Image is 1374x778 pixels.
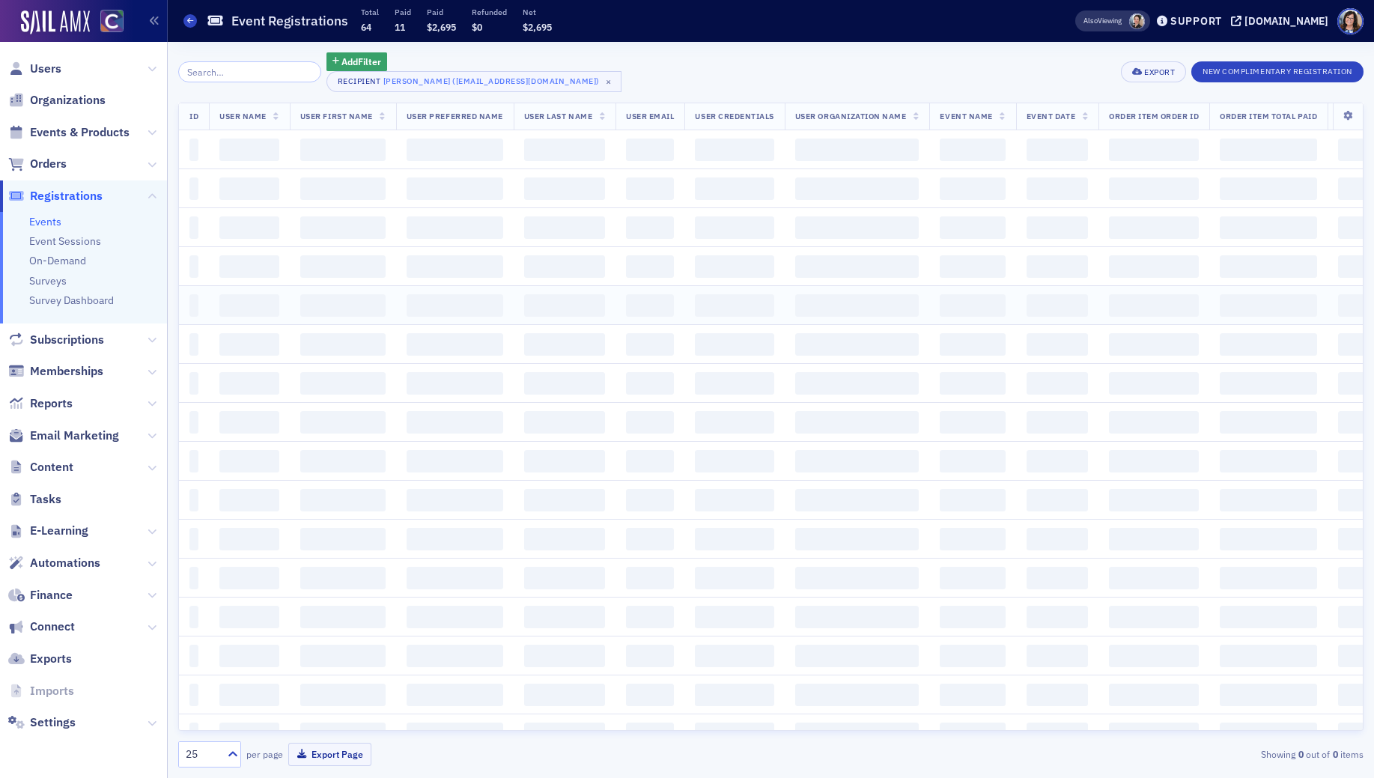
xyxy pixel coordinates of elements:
[1109,216,1199,239] span: ‌
[231,12,348,30] h1: Event Registrations
[940,450,1005,472] span: ‌
[300,294,386,317] span: ‌
[524,216,605,239] span: ‌
[29,294,114,307] a: Survey Dashboard
[1337,8,1364,34] span: Profile
[1109,372,1199,395] span: ‌
[30,428,119,444] span: Email Marketing
[795,139,919,161] span: ‌
[219,489,279,511] span: ‌
[1027,567,1088,589] span: ‌
[626,255,674,278] span: ‌
[524,372,605,395] span: ‌
[940,645,1005,667] span: ‌
[361,21,371,33] span: 64
[219,684,279,706] span: ‌
[219,528,279,550] span: ‌
[29,274,67,288] a: Surveys
[795,177,919,200] span: ‌
[8,92,106,109] a: Organizations
[695,645,773,667] span: ‌
[1083,16,1098,25] div: Also
[30,332,104,348] span: Subscriptions
[30,395,73,412] span: Reports
[940,177,1005,200] span: ‌
[795,450,919,472] span: ‌
[940,255,1005,278] span: ‌
[795,255,919,278] span: ‌
[90,10,124,35] a: View Homepage
[524,684,605,706] span: ‌
[100,10,124,33] img: SailAMX
[219,139,279,161] span: ‌
[1220,450,1317,472] span: ‌
[246,747,283,761] label: per page
[407,450,503,472] span: ‌
[189,723,198,745] span: ‌
[695,684,773,706] span: ‌
[326,52,388,71] button: AddFilter
[407,489,503,511] span: ‌
[189,528,198,550] span: ‌
[940,216,1005,239] span: ‌
[407,411,503,434] span: ‌
[626,139,674,161] span: ‌
[178,61,321,82] input: Search…
[219,723,279,745] span: ‌
[626,489,674,511] span: ‌
[30,363,103,380] span: Memberships
[1027,489,1088,511] span: ‌
[626,684,674,706] span: ‌
[30,587,73,604] span: Finance
[524,139,605,161] span: ‌
[940,684,1005,706] span: ‌
[30,124,130,141] span: Events & Products
[1109,139,1199,161] span: ‌
[21,10,90,34] img: SailAMX
[189,139,198,161] span: ‌
[1109,294,1199,317] span: ‌
[626,723,674,745] span: ‌
[524,606,605,628] span: ‌
[30,491,61,508] span: Tasks
[219,255,279,278] span: ‌
[30,683,74,699] span: Imports
[626,372,674,395] span: ‌
[1109,723,1199,745] span: ‌
[1083,16,1122,26] span: Viewing
[1109,684,1199,706] span: ‌
[1109,489,1199,511] span: ‌
[1220,645,1317,667] span: ‌
[940,723,1005,745] span: ‌
[795,372,919,395] span: ‌
[1027,606,1088,628] span: ‌
[407,372,503,395] span: ‌
[189,111,198,121] span: ID
[940,489,1005,511] span: ‌
[1109,606,1199,628] span: ‌
[695,372,773,395] span: ‌
[695,139,773,161] span: ‌
[427,21,456,33] span: $2,695
[395,21,405,33] span: 11
[300,684,386,706] span: ‌
[695,606,773,628] span: ‌
[1170,14,1222,28] div: Support
[30,92,106,109] span: Organizations
[695,294,773,317] span: ‌
[427,7,456,17] p: Paid
[189,567,198,589] span: ‌
[1330,747,1340,761] strong: 0
[1109,645,1199,667] span: ‌
[407,567,503,589] span: ‌
[695,450,773,472] span: ‌
[300,567,386,589] span: ‌
[300,411,386,434] span: ‌
[361,7,379,17] p: Total
[695,489,773,511] span: ‌
[1027,255,1088,278] span: ‌
[383,73,600,88] div: [PERSON_NAME] ([EMAIL_ADDRESS][DOMAIN_NAME])
[1027,333,1088,356] span: ‌
[30,619,75,635] span: Connect
[1121,61,1186,82] button: Export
